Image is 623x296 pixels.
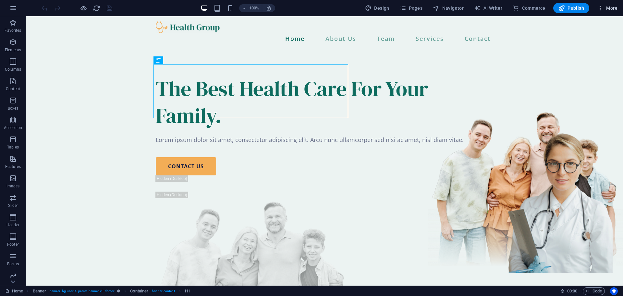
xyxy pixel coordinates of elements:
span: Publish [558,5,584,11]
div: Design (Ctrl+Alt+Y) [362,3,392,13]
p: Slider [8,203,18,208]
button: AI Writer [471,3,505,13]
nav: breadcrumb [33,287,190,295]
span: Click to select. Double-click to edit [130,287,148,295]
button: More [594,3,620,13]
p: Images [6,184,20,189]
i: On resize automatically adjust zoom level to fit chosen device. [266,5,272,11]
button: reload [92,4,100,12]
p: Columns [5,67,21,72]
button: 100% [239,4,262,12]
span: Click to select. Double-click to edit [33,287,46,295]
button: Navigator [430,3,466,13]
i: This element is a customizable preset [117,289,120,293]
h6: Session time [560,287,578,295]
p: Header [6,222,19,228]
p: Forms [7,261,19,266]
h6: 100% [249,4,259,12]
span: Code [586,287,602,295]
span: More [597,5,617,11]
p: Footer [7,242,19,247]
p: Accordion [4,125,22,130]
i: Reload page [93,5,100,12]
button: Pages [397,3,425,13]
span: Navigator [433,5,464,11]
a: Click to cancel selection. Double-click to open Pages [5,287,23,295]
span: 00 00 [567,287,577,295]
p: Boxes [8,106,18,111]
p: Favorites [5,28,21,33]
span: Commerce [513,5,545,11]
button: Code [583,287,605,295]
button: Design [362,3,392,13]
p: Content [6,86,20,91]
span: Pages [400,5,422,11]
button: Click here to leave preview mode and continue editing [79,4,87,12]
span: : [572,289,573,293]
span: Design [365,5,389,11]
p: Features [5,164,21,169]
p: Tables [7,145,19,150]
span: Click to select. Double-click to edit [185,287,190,295]
button: Publish [553,3,589,13]
span: . banner-content [151,287,175,295]
button: Usercentrics [610,287,618,295]
p: Elements [5,47,21,53]
button: Commerce [510,3,548,13]
span: AI Writer [474,5,502,11]
span: . banner .bg-user-4 .preset-banner-v3-doctor [49,287,115,295]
